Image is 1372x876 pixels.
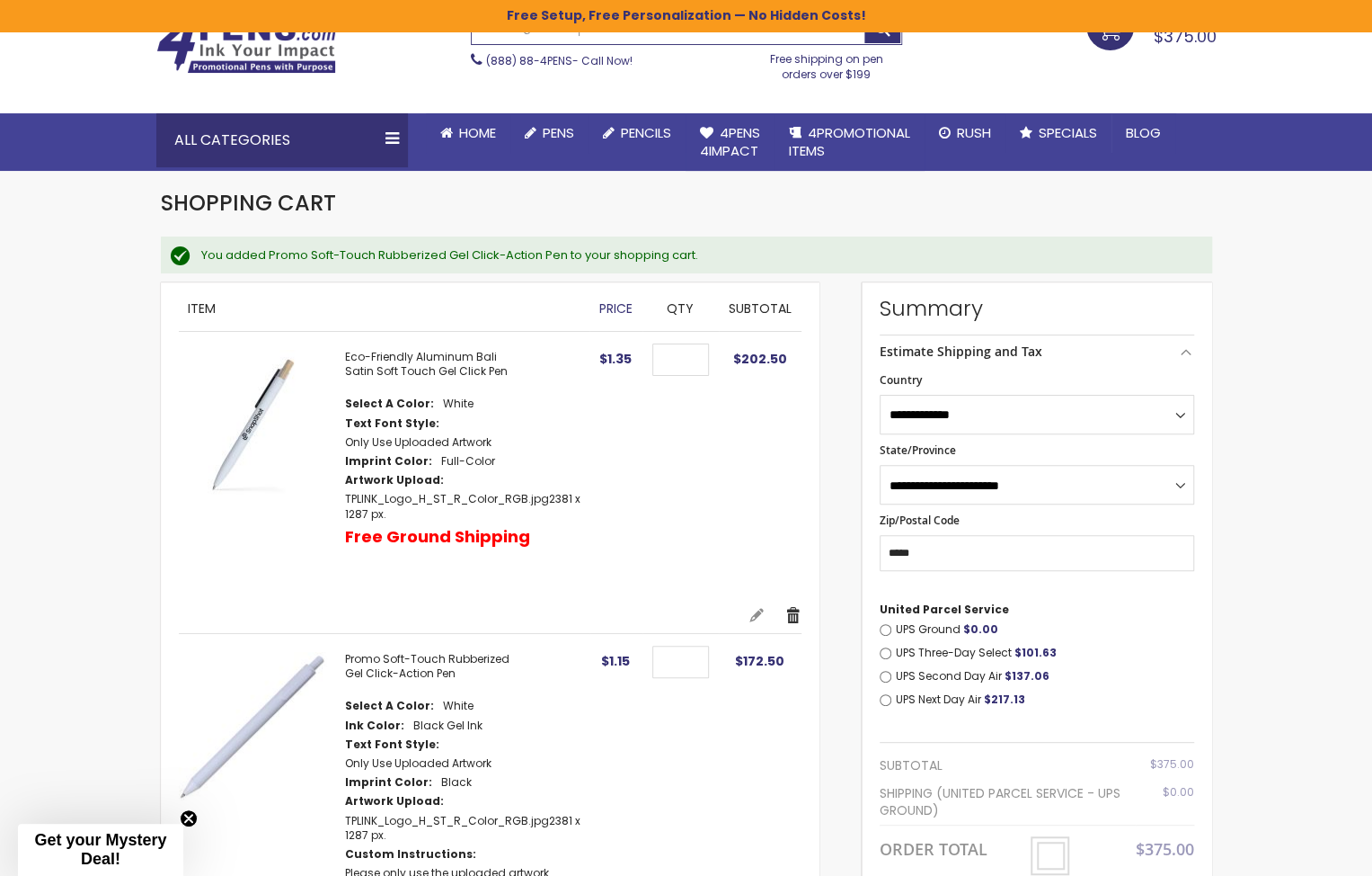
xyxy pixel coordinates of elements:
[880,513,960,528] span: Zip/Postal Code
[180,809,198,827] button: Close teaser
[1039,123,1097,142] span: Specials
[345,775,432,790] dt: Imprint Color
[345,491,549,506] a: TPLINK_Logo_H_ST_R_Color_RGB.jpg
[179,350,345,588] a: Eco-Friendly Aluminum Bali Satin Soft Touch Gel Click Pen-White
[179,652,327,800] img: Promo Soft-Touch Rubberized Gel Click-Action Pen-White
[601,652,630,670] span: $1.15
[880,294,1194,323] strong: Summary
[345,794,444,809] dt: Artwork Upload
[345,397,434,411] dt: Select A Color
[1154,25,1217,48] span: $375.00
[345,651,509,681] a: Promo Soft-Touch Rubberized Gel Click-Action Pen
[775,113,925,172] a: 4PROMOTIONALITEMS
[599,350,632,368] span: $1.35
[896,622,1194,637] label: UPS Ground
[957,123,991,142] span: Rush
[441,454,495,469] dd: Full-Color
[729,299,792,317] span: Subtotal
[1126,123,1161,142] span: Blog
[896,646,1194,660] label: UPS Three-Day Select
[201,247,1194,264] div: You added Promo Soft-Touch Rubberized Gel Click-Action Pen to your shopping cart.
[345,814,582,843] dd: 2381 x 1287 px.
[443,397,474,411] dd: White
[443,699,474,713] dd: White
[34,831,166,868] span: Get your Mystery Deal!
[984,692,1025,707] span: $217.13
[543,123,574,142] span: Pens
[345,435,491,450] dd: Only Use Uploaded Artwork
[667,299,694,317] span: Qty
[459,123,496,142] span: Home
[345,526,530,548] p: Free Ground Shipping
[486,53,572,68] a: (888) 88-4PENS
[589,113,686,153] a: Pencils
[345,847,476,862] dt: Custom Instructions
[880,343,1042,360] strong: Estimate Shipping and Tax
[1111,113,1175,153] a: Blog
[345,719,404,733] dt: Ink Color
[413,719,482,733] dd: Black Gel Ink
[963,621,998,637] span: $0.00
[179,350,327,498] img: Eco-Friendly Aluminum Bali Satin Soft Touch Gel Click Pen-White
[880,442,956,458] span: State/Province
[426,113,510,153] a: Home
[510,113,589,153] a: Pens
[345,737,439,752] dt: Text Font Style
[188,299,216,317] span: Item
[1014,645,1057,660] span: $101.63
[733,350,787,368] span: $202.50
[345,454,432,469] dt: Imprint Color
[161,188,336,218] span: Shopping Cart
[156,16,336,74] img: 4Pens Custom Pens and Promotional Products
[735,652,784,670] span: $172.50
[1005,113,1111,153] a: Specials
[345,813,549,828] a: TPLINK_Logo_H_ST_R_Color_RGB.jpg
[925,113,1005,153] a: Rush
[686,113,775,172] a: 4Pens4impact
[156,113,408,167] div: All Categories
[441,775,472,790] dd: Black
[486,53,633,68] span: - Call Now!
[18,824,183,876] div: Get your Mystery Deal!Close teaser
[345,473,444,487] dt: Artwork Upload
[880,602,1009,617] span: United Parcel Service
[345,492,582,521] dd: 2381 x 1287 px.
[751,45,902,81] div: Free shipping on pen orders over $199
[345,416,439,431] dt: Text Font Style
[789,123,910,160] span: 4PROMOTIONAL ITEMS
[345,349,508,379] a: Eco-Friendly Aluminum Bali Satin Soft Touch Gel Click Pen
[345,756,491,771] dd: Only Use Uploaded Artwork
[621,123,671,142] span: Pencils
[345,699,434,713] dt: Select A Color
[1224,827,1372,876] iframe: Google Customer Reviews
[1005,668,1049,684] span: $137.06
[700,123,760,160] span: 4Pens 4impact
[896,669,1194,684] label: UPS Second Day Air
[599,299,633,317] span: Price
[880,372,922,388] span: Country
[896,693,1194,707] label: UPS Next Day Air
